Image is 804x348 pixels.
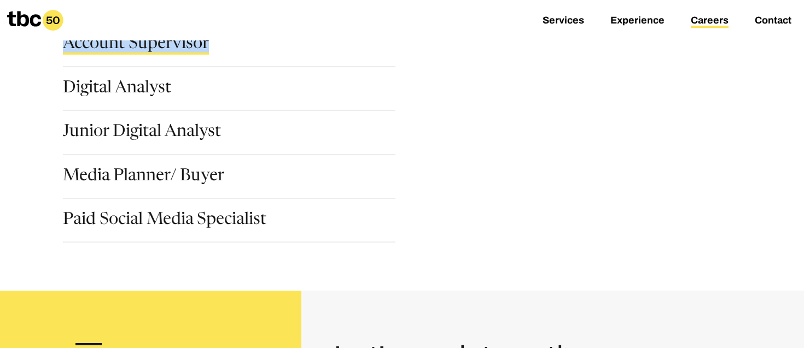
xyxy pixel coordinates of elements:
[610,15,665,28] a: Experience
[691,15,729,28] a: Careers
[63,168,224,187] a: Media Planner/ Buyer
[63,36,209,55] a: Account Supervisor
[755,15,791,28] a: Contact
[543,15,584,28] a: Services
[63,80,171,99] a: Digital Analyst
[63,124,221,143] a: Junior Digital Analyst
[63,212,266,231] a: Paid Social Media Specialist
